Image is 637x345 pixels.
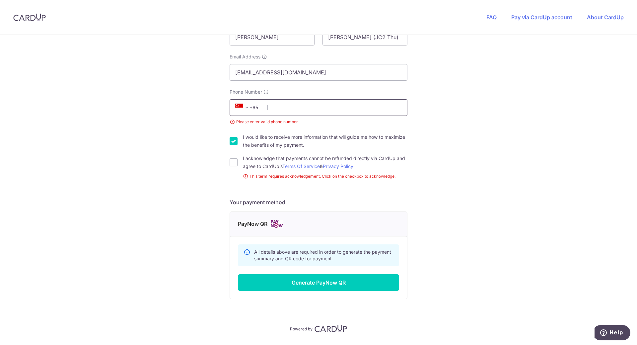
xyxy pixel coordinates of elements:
[323,163,353,169] a: Privacy Policy
[233,104,263,112] span: +65
[243,173,407,180] small: This term requires acknowledgement. Click on the checkbox to acknowledge.
[254,249,391,261] span: All details above are required in order to generate the payment summary and QR code for payment.
[230,64,407,81] input: Email address
[238,220,267,228] span: PayNow QR
[315,324,347,332] img: CardUp
[486,14,497,21] a: FAQ
[238,274,399,291] button: Generate PayNow QR
[230,89,262,95] span: Phone Number
[230,29,315,45] input: First name
[595,325,630,342] iframe: Opens a widget where you can find more information
[270,220,283,228] img: Cards logo
[243,154,407,170] label: I acknowledge that payments cannot be refunded directly via CardUp and agree to CardUp’s &
[13,13,46,21] img: CardUp
[511,14,572,21] a: Pay via CardUp account
[322,29,407,45] input: Last name
[230,119,407,125] small: Please enter valid phone number
[243,133,407,149] label: I would like to receive more information that will guide me how to maximize the benefits of my pa...
[282,163,320,169] a: Terms Of Service
[587,14,624,21] a: About CardUp
[290,325,313,332] p: Powered by
[235,104,251,112] span: +65
[230,198,407,206] h5: Your payment method
[230,53,260,60] span: Email Address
